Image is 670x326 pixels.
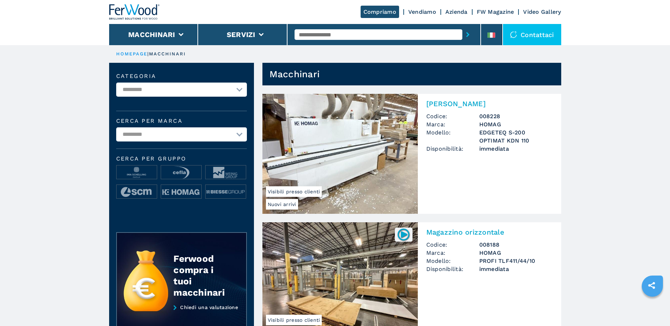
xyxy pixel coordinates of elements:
[426,228,553,236] h2: Magazzino orizzontale
[426,265,479,273] span: Disponibilità:
[479,265,553,273] span: immediata
[479,128,553,145] h3: EDGETEQ S-200 OPTIMAT KDN 110
[173,253,232,298] div: Ferwood compra i tuoi macchinari
[643,277,660,294] a: sharethis
[147,51,149,56] span: |
[266,315,322,325] span: Visibili presso clienti
[161,185,201,199] img: image
[426,112,479,120] span: Codice:
[479,249,553,257] h3: HOMAG
[116,51,148,56] a: HOMEPAGE
[116,156,247,162] span: Cerca per Gruppo
[116,118,247,124] label: Cerca per marca
[269,68,320,80] h1: Macchinari
[262,94,561,214] a: Bordatrice Singola HOMAG EDGETEQ S-200 OPTIMAT KDN 110Nuovi arriviVisibili presso clienti[PERSON_...
[479,257,553,265] h3: PROFI TLF411/44/10
[117,185,157,199] img: image
[479,145,553,153] span: immediata
[266,186,322,197] span: Visibili presso clienti
[523,8,561,15] a: Video Gallery
[426,128,479,145] span: Modello:
[426,99,553,108] h2: [PERSON_NAME]
[510,31,517,38] img: Contattaci
[503,24,561,45] div: Contattaci
[426,120,479,128] span: Marca:
[117,165,157,180] img: image
[477,8,514,15] a: FW Magazine
[161,165,201,180] img: image
[109,4,160,20] img: Ferwood
[128,30,175,39] button: Macchinari
[397,228,410,241] img: 008188
[426,257,479,265] span: Modello:
[462,26,473,43] button: submit-button
[266,199,298,210] span: Nuovi arrivi
[206,165,246,180] img: image
[479,120,553,128] h3: HOMAG
[640,294,665,321] iframe: Chat
[426,241,479,249] span: Codice:
[479,241,553,249] h3: 008188
[149,51,186,57] p: macchinari
[262,94,418,214] img: Bordatrice Singola HOMAG EDGETEQ S-200 OPTIMAT KDN 110
[206,185,246,199] img: image
[479,112,553,120] h3: 008228
[426,145,479,153] span: Disponibilità:
[116,73,247,79] label: Categoria
[426,249,479,257] span: Marca:
[227,30,255,39] button: Servizi
[445,8,468,15] a: Azienda
[361,6,399,18] a: Compriamo
[408,8,436,15] a: Vendiamo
